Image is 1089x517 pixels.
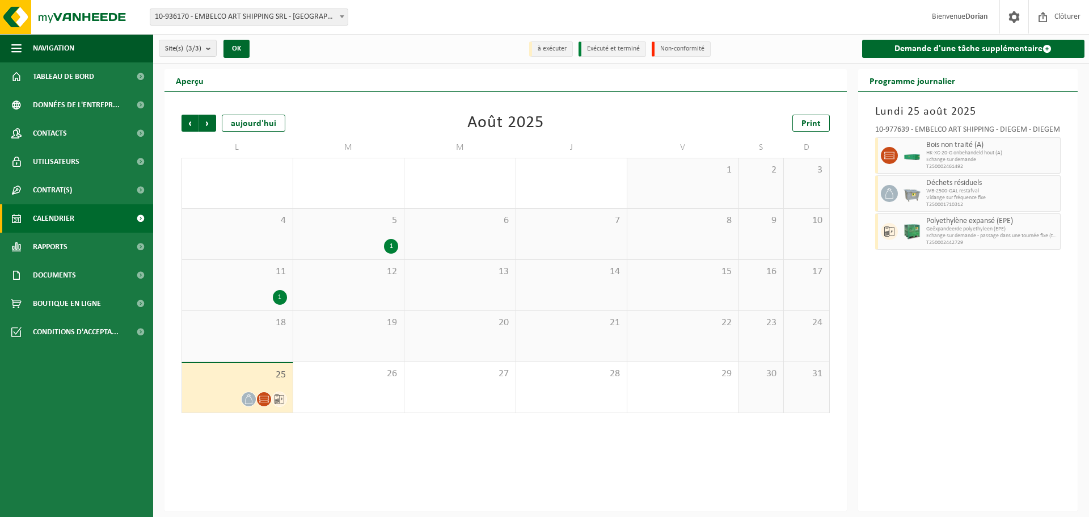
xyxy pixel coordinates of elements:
[926,239,1058,246] span: T250002442729
[926,179,1058,188] span: Déchets résiduels
[745,164,778,176] span: 2
[384,239,398,254] div: 1
[410,317,510,329] span: 20
[522,266,622,278] span: 14
[633,164,733,176] span: 1
[790,317,823,329] span: 24
[410,368,510,380] span: 27
[188,369,287,381] span: 25
[199,115,216,132] span: Suivant
[404,137,516,158] td: M
[410,215,510,227] span: 6
[926,141,1058,150] span: Bois non traité (A)
[926,217,1058,226] span: Polyethylène expansé (EPE)
[652,41,711,57] li: Non-conformité
[926,188,1058,195] span: WB-2500-GAL restafval
[633,317,733,329] span: 22
[529,41,573,57] li: à exécuter
[790,215,823,227] span: 10
[159,40,217,57] button: Site(s)(3/3)
[926,150,1058,157] span: HK-XC-20-G onbehandeld hout (A)
[784,137,829,158] td: D
[790,266,823,278] span: 17
[745,317,778,329] span: 23
[739,137,784,158] td: S
[904,185,921,202] img: WB-2500-GAL-GY-01
[926,157,1058,163] span: Echange sur demande
[926,226,1058,233] span: Geëxpandeerde polyethyleen (EPE)
[33,289,101,318] span: Boutique en ligne
[150,9,348,25] span: 10-936170 - EMBELCO ART SHIPPING SRL - ETTERBEEK
[299,215,399,227] span: 5
[410,266,510,278] span: 13
[181,137,293,158] td: L
[188,215,287,227] span: 4
[299,368,399,380] span: 26
[186,45,201,52] count: (3/3)
[188,266,287,278] span: 11
[33,91,120,119] span: Données de l'entrepr...
[926,233,1058,239] span: Echange sur demande - passage dans une tournée fixe (traitement inclus)
[875,126,1061,137] div: 10-977639 - EMBELCO ART SHIPPING - DIEGEM - DIEGEM
[33,62,94,91] span: Tableau de bord
[633,266,733,278] span: 15
[299,317,399,329] span: 19
[522,317,622,329] span: 21
[299,266,399,278] span: 12
[926,163,1058,170] span: T250002461492
[33,233,67,261] span: Rapports
[33,34,74,62] span: Navigation
[33,119,67,148] span: Contacts
[965,12,988,21] strong: Dorian
[467,115,544,132] div: Août 2025
[522,215,622,227] span: 7
[875,103,1061,120] h3: Lundi 25 août 2025
[926,201,1058,208] span: T250001710312
[164,69,215,91] h2: Aperçu
[745,266,778,278] span: 16
[165,40,201,57] span: Site(s)
[522,368,622,380] span: 28
[33,204,74,233] span: Calendrier
[801,119,821,128] span: Print
[273,290,287,305] div: 1
[579,41,646,57] li: Exécuté et terminé
[792,115,830,132] a: Print
[904,152,921,160] img: HK-XC-20-GN-00
[516,137,628,158] td: J
[633,368,733,380] span: 29
[633,215,733,227] span: 8
[745,215,778,227] span: 9
[223,40,250,58] button: OK
[222,115,285,132] div: aujourd'hui
[150,9,348,26] span: 10-936170 - EMBELCO ART SHIPPING SRL - ETTERBEEK
[926,195,1058,201] span: Vidange sur fréquence fixe
[33,261,76,289] span: Documents
[862,40,1085,58] a: Demande d'une tâche supplémentaire
[627,137,739,158] td: V
[33,176,72,204] span: Contrat(s)
[181,115,199,132] span: Précédent
[188,317,287,329] span: 18
[904,223,921,240] img: PB-HB-1400-HPE-GN-01
[858,69,966,91] h2: Programme journalier
[33,318,119,346] span: Conditions d'accepta...
[790,164,823,176] span: 3
[293,137,405,158] td: M
[790,368,823,380] span: 31
[745,368,778,380] span: 30
[33,148,79,176] span: Utilisateurs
